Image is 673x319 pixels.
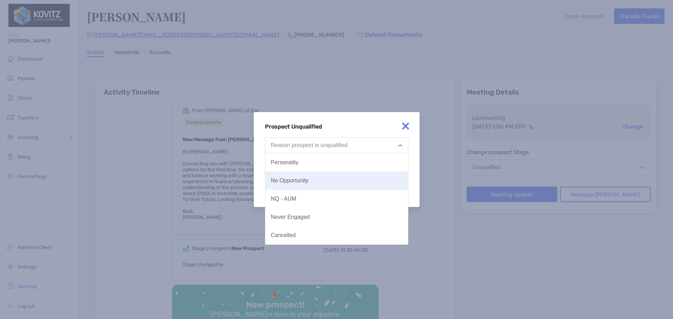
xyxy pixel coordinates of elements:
[265,208,408,226] button: Never Engaged
[271,232,296,238] div: Cancelled
[271,159,299,166] div: Personality
[398,144,402,147] img: Open dropdown arrow
[265,137,408,153] button: Reason prospect is unqualified
[271,196,297,202] div: NQ - AUM
[265,226,408,244] button: Cancelled
[265,153,408,172] button: Personality
[265,190,408,208] button: NQ - AUM
[265,172,408,190] button: No Opportunity
[399,119,413,133] img: close modal icon
[265,123,408,130] h4: Prospect Unqualified
[271,178,309,184] div: No Opportunity
[271,214,310,220] div: Never Engaged
[271,142,348,148] div: Reason prospect is unqualified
